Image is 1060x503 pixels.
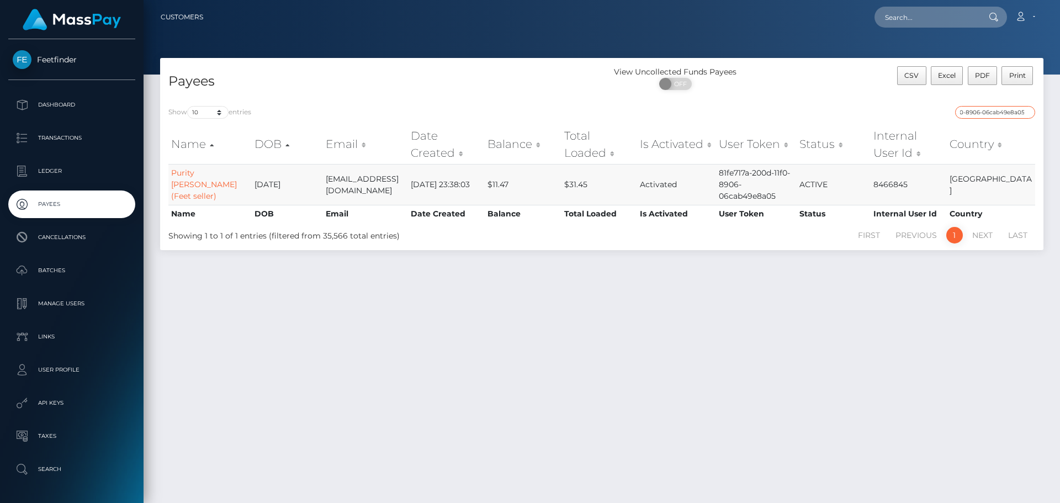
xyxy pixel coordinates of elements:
a: 1 [946,227,963,243]
a: API Keys [8,389,135,417]
span: Excel [938,71,956,80]
td: [DATE] [252,164,323,205]
h4: Payees [168,72,593,91]
th: DOB [252,205,323,223]
p: Ledger [13,163,131,179]
th: Name: activate to sort column ascending [168,125,252,164]
th: Internal User Id: activate to sort column ascending [871,125,947,164]
p: Transactions [13,130,131,146]
th: Is Activated [637,205,716,223]
img: Feetfinder [13,50,31,69]
input: Search... [875,7,978,28]
th: Balance [485,205,561,223]
p: Links [13,329,131,345]
th: User Token [716,205,797,223]
label: Show entries [168,106,251,119]
p: Cancellations [13,229,131,246]
p: User Profile [13,362,131,378]
td: $11.47 [485,164,561,205]
th: Internal User Id [871,205,947,223]
a: Payees [8,190,135,218]
a: Purity [PERSON_NAME] (Feet seller) [171,168,237,201]
th: Country: activate to sort column ascending [947,125,1035,164]
th: User Token: activate to sort column ascending [716,125,797,164]
th: Status [797,205,871,223]
th: Status: activate to sort column ascending [797,125,871,164]
a: Taxes [8,422,135,450]
span: Feetfinder [8,55,135,65]
div: View Uncollected Funds Payees [602,66,749,78]
button: PDF [968,66,998,85]
td: ACTIVE [797,164,871,205]
th: Date Created: activate to sort column ascending [408,125,485,164]
p: Dashboard [13,97,131,113]
img: MassPay Logo [23,9,121,30]
td: [DATE] 23:38:03 [408,164,485,205]
p: Payees [13,196,131,213]
a: Dashboard [8,91,135,119]
th: Date Created [408,205,485,223]
p: Search [13,461,131,478]
a: Transactions [8,124,135,152]
th: Is Activated: activate to sort column ascending [637,125,716,164]
th: DOB: activate to sort column descending [252,125,323,164]
th: Email: activate to sort column ascending [323,125,409,164]
th: Total Loaded: activate to sort column ascending [561,125,637,164]
p: Manage Users [13,295,131,312]
td: $31.45 [561,164,637,205]
a: Customers [161,6,203,29]
button: CSV [897,66,926,85]
a: Batches [8,257,135,284]
input: Search transactions [955,106,1035,119]
th: Name [168,205,252,223]
select: Showentries [187,106,229,119]
button: Excel [931,66,963,85]
p: Taxes [13,428,131,444]
a: Manage Users [8,290,135,317]
span: Print [1009,71,1026,80]
a: Cancellations [8,224,135,251]
th: Total Loaded [561,205,637,223]
div: Showing 1 to 1 of 1 entries (filtered from 35,566 total entries) [168,226,520,242]
span: PDF [975,71,990,80]
span: CSV [904,71,919,80]
td: [GEOGRAPHIC_DATA] [947,164,1035,205]
a: User Profile [8,356,135,384]
td: [EMAIL_ADDRESS][DOMAIN_NAME] [323,164,409,205]
a: Search [8,456,135,483]
a: Ledger [8,157,135,185]
th: Country [947,205,1035,223]
p: API Keys [13,395,131,411]
span: OFF [665,78,693,90]
button: Print [1001,66,1033,85]
td: Activated [637,164,716,205]
td: 81fe717a-200d-11f0-8906-06cab49e8a05 [716,164,797,205]
td: 8466845 [871,164,947,205]
p: Batches [13,262,131,279]
a: Links [8,323,135,351]
th: Email [323,205,409,223]
th: Balance: activate to sort column ascending [485,125,561,164]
